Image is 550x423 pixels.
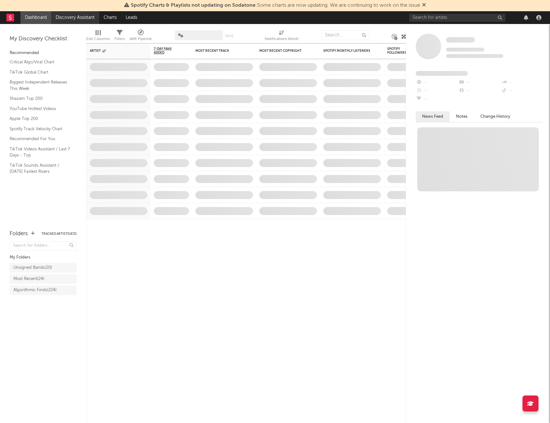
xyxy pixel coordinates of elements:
[416,111,450,122] button: News Feed
[225,34,233,38] button: Save
[20,11,51,24] a: Dashboard
[51,11,99,24] a: Discovery Assistant
[10,49,77,57] div: Recommended
[10,254,77,261] div: My Folders
[416,71,468,76] span: Fans Added by Platform
[10,285,77,295] a: Algorithmic Finds(224)
[265,27,298,46] div: Notifications (Artist)
[131,3,420,8] span: : Some charts are now updating. We are continuing to work on the issue
[446,54,503,58] span: 0 fans last week
[114,35,125,43] div: Filters
[131,3,255,8] span: Spotify Charts & Playlists not updating on Sodatone
[323,49,371,53] div: Spotify Monthly Listeners
[13,286,57,294] div: Algorithmic Finds ( 224 )
[130,35,152,43] div: A&R Pipeline
[114,27,125,46] div: Filters
[10,135,70,142] a: Recommended For You
[259,49,307,53] div: Most Recent Copyright
[265,35,298,43] div: Notifications (Artist)
[10,115,70,122] a: Apple Top 200
[387,47,410,55] div: Spotify Followers
[321,30,369,40] input: Search...
[474,111,517,122] button: Change History
[416,87,458,95] div: --
[10,35,77,43] div: My Discovery Checklist
[501,87,544,95] div: --
[86,27,110,46] div: Edit Columns
[416,78,458,87] div: --
[86,35,110,43] div: Edit Columns
[422,3,426,8] span: Dismiss
[154,47,179,55] span: 7-Day Fans Added
[42,232,77,235] button: Tracked Artists(472)
[10,105,70,112] a: YouTube Hottest Videos
[416,95,458,103] div: --
[130,27,152,46] div: A&R Pipeline
[10,162,70,175] a: TikTok Sounds Assistant / [DATE] Fastest Risers
[13,275,44,283] div: Most Recent ( 24 )
[10,95,70,102] a: Shazam Top 200
[458,78,501,87] div: --
[501,78,544,87] div: --
[10,230,28,238] div: Folders
[10,79,70,92] a: Biggest Independent Releases This Week
[10,263,77,273] a: Unsigned Bands(20)
[409,14,505,22] input: Search for artists
[195,49,243,53] div: Most Recent Track
[10,241,77,251] input: Search for folders...
[10,59,70,66] a: Critical Algo/Viral Chart
[121,11,142,24] a: Leads
[13,264,52,272] div: Unsigned Bands ( 20 )
[446,48,484,52] span: Tracking Since: [DATE]
[10,274,77,284] a: Most Recent(24)
[446,37,475,43] a: Some Artist
[450,111,474,122] button: Notes
[10,146,70,159] a: TikTok Videos Assistant / Last 7 Days - Top
[10,125,70,132] a: Spotify Track Velocity Chart
[10,69,70,76] a: TikTok Global Chart
[99,11,121,24] a: Charts
[90,49,138,53] div: Artist
[458,87,501,95] div: --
